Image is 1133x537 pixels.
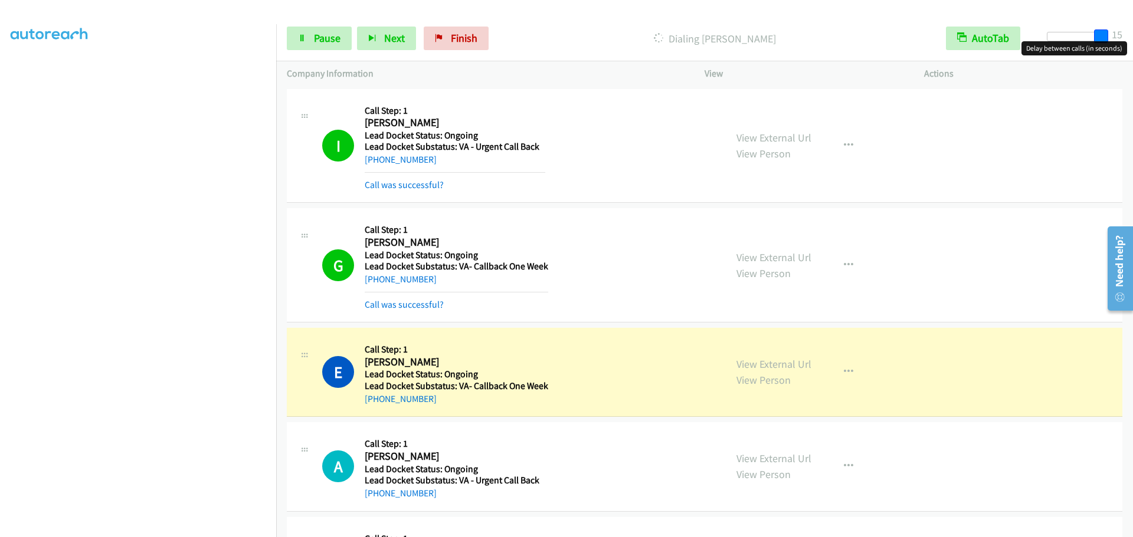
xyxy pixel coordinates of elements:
h5: Lead Docket Substatus: VA - Urgent Call Back [365,141,545,153]
h5: Lead Docket Substatus: VA - Urgent Call Back [365,475,539,486]
p: View [705,67,903,81]
a: View Person [736,467,791,481]
a: View External Url [736,251,811,264]
a: View External Url [736,357,811,371]
h2: [PERSON_NAME] [365,450,539,463]
a: View Person [736,266,791,280]
a: Call was successful? [365,179,444,190]
h2: [PERSON_NAME] [365,116,545,130]
a: View Person [736,373,791,387]
a: [PHONE_NUMBER] [365,154,437,165]
div: The call is yet to be attempted [322,450,354,482]
div: Delay between calls (in seconds) [1021,41,1127,55]
h5: Lead Docket Status: Ongoing [365,463,539,475]
iframe: Resource Center [1099,222,1133,315]
button: Next [357,27,416,50]
h2: [PERSON_NAME] [365,236,545,249]
h5: Lead Docket Status: Ongoing [365,368,548,380]
a: Finish [424,27,489,50]
h5: Call Step: 1 [365,344,548,355]
button: AutoTab [946,27,1020,50]
a: [PHONE_NUMBER] [365,487,437,499]
span: Finish [451,31,477,45]
h5: Lead Docket Substatus: VA- Callback One Week [365,380,548,392]
p: Actions [924,67,1122,81]
a: View External Url [736,131,811,144]
h5: Lead Docket Status: Ongoing [365,249,548,261]
a: [PHONE_NUMBER] [365,393,437,404]
h1: E [322,356,354,388]
div: 15 [1112,27,1122,42]
span: Pause [314,31,340,45]
p: Company Information [287,67,683,81]
h5: Call Step: 1 [365,224,548,236]
h1: G [322,249,354,281]
a: Pause [287,27,352,50]
p: Dialing [PERSON_NAME] [505,31,925,47]
a: Call was successful? [365,299,444,310]
a: [PHONE_NUMBER] [365,274,437,285]
h1: I [322,130,354,162]
h5: Lead Docket Status: Ongoing [365,130,545,141]
span: Next [384,31,405,45]
h5: Call Step: 1 [365,438,539,450]
h2: [PERSON_NAME] [365,355,545,369]
h5: Call Step: 1 [365,105,545,117]
h1: A [322,450,354,482]
h5: Lead Docket Substatus: VA- Callback One Week [365,261,548,272]
a: View External Url [736,452,811,465]
a: View Person [736,147,791,160]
